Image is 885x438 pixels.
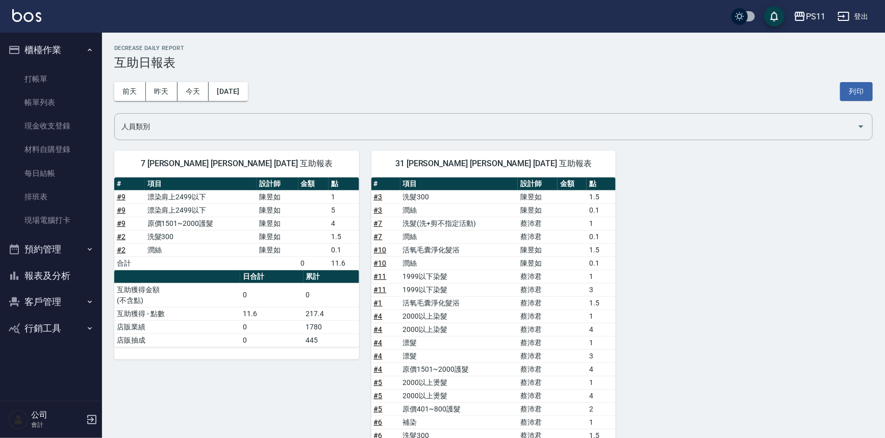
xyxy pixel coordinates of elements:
button: 櫃檯作業 [4,37,98,63]
td: 潤絲 [400,203,518,217]
a: #5 [374,378,383,387]
th: # [371,177,400,191]
th: 設計師 [257,177,298,191]
td: 蔡沛君 [518,363,558,376]
td: 合計 [114,256,145,270]
td: 0 [240,283,304,307]
td: 蔡沛君 [518,336,558,349]
th: 項目 [145,177,257,191]
td: 漂髮 [400,349,518,363]
th: 金額 [558,177,587,191]
td: 1 [587,310,616,323]
a: #11 [374,272,387,280]
td: 陳昱如 [518,203,558,217]
a: #11 [374,286,387,294]
td: 1 [587,416,616,429]
td: 0.1 [587,256,616,270]
td: 1.5 [587,190,616,203]
td: 蔡沛君 [518,296,558,310]
table: a dense table [114,177,359,270]
span: 31 [PERSON_NAME] [PERSON_NAME] [DATE] 互助報表 [384,159,604,169]
td: 店販抽成 [114,333,240,347]
td: 2 [587,402,616,416]
button: PS11 [790,6,829,27]
button: [DATE] [209,82,247,101]
td: 陳昱如 [518,243,558,256]
td: 2000以上燙髮 [400,376,518,389]
td: 蔡沛君 [518,376,558,389]
td: 1.5 [587,296,616,310]
td: 蔡沛君 [518,389,558,402]
td: 11.6 [328,256,359,270]
button: 報表及分析 [4,263,98,289]
td: 潤絲 [400,230,518,243]
a: #10 [374,259,387,267]
td: 洗髮(洗+剪不指定活動) [400,217,518,230]
a: 排班表 [4,185,98,209]
a: #9 [117,206,125,214]
td: 0.1 [328,243,359,256]
td: 4 [328,217,359,230]
td: 1 [587,270,616,283]
td: 原價1501~2000護髮 [145,217,257,230]
th: # [114,177,145,191]
span: 7 [PERSON_NAME] [PERSON_NAME] [DATE] 互助報表 [127,159,347,169]
button: 列印 [840,82,873,101]
td: 漂染肩上2499以下 [145,190,257,203]
td: 4 [587,323,616,336]
a: #4 [374,312,383,320]
th: 設計師 [518,177,558,191]
a: 現場電腦打卡 [4,209,98,232]
td: 1 [587,336,616,349]
button: save [764,6,785,27]
td: 陳昱如 [257,217,298,230]
a: #6 [374,418,383,426]
td: 蔡沛君 [518,217,558,230]
h2: Decrease Daily Report [114,45,873,51]
p: 會計 [31,420,83,429]
td: 蔡沛君 [518,416,558,429]
td: 蔡沛君 [518,230,558,243]
td: 3 [587,283,616,296]
td: 蔡沛君 [518,402,558,416]
button: 登出 [833,7,873,26]
a: #1 [374,299,383,307]
td: 互助獲得 - 點數 [114,307,240,320]
td: 1 [328,190,359,203]
button: 今天 [178,82,209,101]
button: 前天 [114,82,146,101]
td: 活氧毛囊淨化髮浴 [400,296,518,310]
a: #4 [374,325,383,333]
td: 陳昱如 [257,230,298,243]
td: 2000以上染髮 [400,310,518,323]
a: #7 [374,219,383,227]
td: 漂染肩上2499以下 [145,203,257,217]
th: 點 [328,177,359,191]
button: 行銷工具 [4,315,98,342]
td: 0.1 [587,230,616,243]
h3: 互助日報表 [114,56,873,70]
a: #2 [117,246,125,254]
a: #4 [374,365,383,373]
a: #9 [117,193,125,201]
td: 陳昱如 [257,243,298,256]
td: 洗髮300 [400,190,518,203]
td: 互助獲得金額 (不含點) [114,283,240,307]
img: Person [8,409,29,430]
a: #3 [374,193,383,201]
a: #10 [374,246,387,254]
a: #4 [374,339,383,347]
button: 客戶管理 [4,289,98,315]
a: 材料自購登錄 [4,138,98,161]
table: a dense table [114,270,359,347]
th: 項目 [400,177,518,191]
td: 陳昱如 [257,203,298,217]
td: 陳昱如 [518,256,558,270]
td: 原價1501~2000護髮 [400,363,518,376]
td: 蔡沛君 [518,283,558,296]
input: 人員名稱 [119,118,853,136]
td: 蔡沛君 [518,323,558,336]
a: #5 [374,392,383,400]
a: 帳單列表 [4,91,98,114]
td: 0 [240,333,304,347]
